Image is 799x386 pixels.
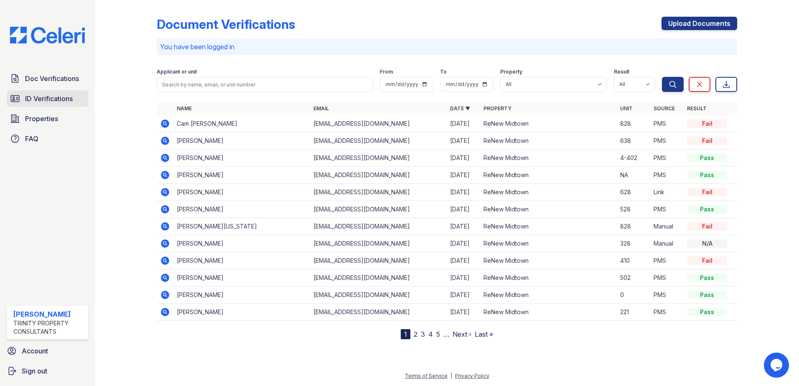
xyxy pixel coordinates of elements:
a: Result [687,105,707,112]
td: [EMAIL_ADDRESS][DOMAIN_NAME] [310,287,447,304]
td: [EMAIL_ADDRESS][DOMAIN_NAME] [310,167,447,184]
img: CE_Logo_Blue-a8612792a0a2168367f1c8372b55b34899dd931a85d93a1a3d3e32e68fde9ad4.png [3,27,92,43]
label: Result [614,69,629,75]
td: ReNew Midtown [480,184,617,201]
td: ReNew Midtown [480,201,617,218]
td: 328 [617,235,650,252]
td: ReNew Midtown [480,115,617,132]
div: N/A [687,239,727,248]
span: Properties [25,114,58,124]
span: … [443,329,449,339]
td: 828 [617,115,650,132]
td: 0 [617,287,650,304]
td: [EMAIL_ADDRESS][DOMAIN_NAME] [310,150,447,167]
div: Pass [687,154,727,162]
div: Trinity Property Consultants [13,319,85,336]
div: Fail [687,256,727,265]
a: Terms of Service [405,373,448,379]
span: Doc Verifications [25,74,79,84]
div: | [450,373,452,379]
td: [PERSON_NAME] [173,150,310,167]
td: PMS [650,167,684,184]
td: [PERSON_NAME] [173,235,310,252]
td: [PERSON_NAME][US_STATE] [173,218,310,235]
td: [EMAIL_ADDRESS][DOMAIN_NAME] [310,235,447,252]
td: PMS [650,304,684,321]
span: FAQ [25,134,38,144]
td: [DATE] [447,115,480,132]
label: Property [500,69,522,75]
td: 638 [617,132,650,150]
td: PMS [650,287,684,304]
td: [EMAIL_ADDRESS][DOMAIN_NAME] [310,115,447,132]
a: Doc Verifications [7,70,88,87]
td: [DATE] [447,269,480,287]
td: 502 [617,269,650,287]
td: [DATE] [447,184,480,201]
td: ReNew Midtown [480,150,617,167]
td: ReNew Midtown [480,287,617,304]
td: [PERSON_NAME] [173,304,310,321]
a: Source [654,105,675,112]
span: Sign out [22,366,47,376]
label: Applicant or unit [157,69,197,75]
div: [PERSON_NAME] [13,309,85,319]
td: [EMAIL_ADDRESS][DOMAIN_NAME] [310,132,447,150]
div: Fail [687,137,727,145]
td: [EMAIL_ADDRESS][DOMAIN_NAME] [310,304,447,321]
a: ID Verifications [7,90,88,107]
a: Name [177,105,192,112]
td: 828 [617,218,650,235]
td: [PERSON_NAME] [173,167,310,184]
input: Search by name, email, or unit number [157,77,373,92]
span: ID Verifications [25,94,73,104]
td: [EMAIL_ADDRESS][DOMAIN_NAME] [310,218,447,235]
td: [DATE] [447,304,480,321]
div: Pass [687,171,727,179]
td: ReNew Midtown [480,167,617,184]
td: [DATE] [447,132,480,150]
td: 410 [617,252,650,269]
td: 221 [617,304,650,321]
td: 628 [617,184,650,201]
td: PMS [650,115,684,132]
td: [EMAIL_ADDRESS][DOMAIN_NAME] [310,252,447,269]
td: [DATE] [447,252,480,269]
a: Account [3,343,92,359]
td: Link [650,184,684,201]
td: PMS [650,252,684,269]
td: 4-402 [617,150,650,167]
a: Sign out [3,363,92,379]
td: 528 [617,201,650,218]
a: FAQ [7,130,88,147]
div: Fail [687,222,727,231]
td: [EMAIL_ADDRESS][DOMAIN_NAME] [310,269,447,287]
div: Pass [687,308,727,316]
td: [PERSON_NAME] [173,132,310,150]
a: Property [483,105,511,112]
a: Upload Documents [662,17,737,30]
div: Pass [687,205,727,213]
div: Fail [687,119,727,128]
td: [PERSON_NAME] [173,269,310,287]
a: Unit [620,105,633,112]
a: Last » [475,330,493,338]
td: [PERSON_NAME] [173,201,310,218]
td: [DATE] [447,287,480,304]
a: 4 [428,330,433,338]
td: [DATE] [447,150,480,167]
td: [DATE] [447,218,480,235]
a: 5 [436,330,440,338]
td: PMS [650,132,684,150]
a: Next › [453,330,471,338]
td: NA [617,167,650,184]
div: Pass [687,291,727,299]
a: 2 [414,330,417,338]
td: PMS [650,269,684,287]
a: Privacy Policy [455,373,489,379]
td: ReNew Midtown [480,235,617,252]
td: ReNew Midtown [480,218,617,235]
div: Pass [687,274,727,282]
td: ReNew Midtown [480,252,617,269]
